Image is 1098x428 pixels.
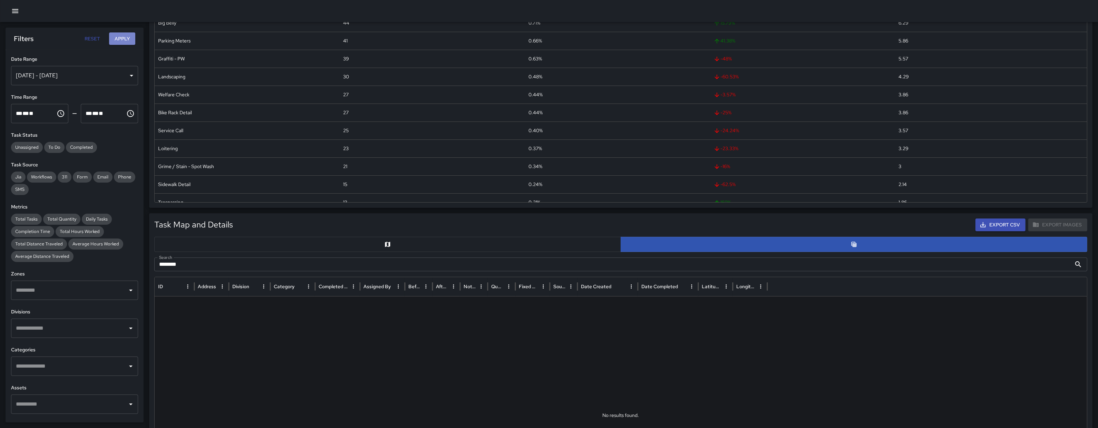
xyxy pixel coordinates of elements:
span: Average Distance Traveled [11,253,74,260]
div: 39 [340,50,525,68]
div: Service Call [155,121,340,139]
button: Open [126,399,136,409]
button: Address column menu [217,282,227,291]
svg: Map [384,241,391,248]
span: 160 % [713,194,892,211]
h6: Categories [11,346,138,354]
span: Daily Tasks [82,216,112,223]
button: Export CSV [975,218,1026,231]
div: 5.86 [895,32,1080,50]
span: -48 % [713,50,892,68]
div: 0.40% [525,121,710,139]
div: 44 [340,14,525,32]
h6: Assets [11,384,138,392]
button: Table [621,237,1087,252]
div: Unassigned [11,142,43,153]
div: Source [553,283,565,290]
div: 25 [340,121,525,139]
div: SMS [11,184,29,195]
div: 2.14 [895,175,1080,193]
div: Notes [464,283,476,290]
span: Total Distance Traveled [11,241,67,247]
span: Workflows [27,174,56,181]
span: Completed [66,144,97,151]
span: Total Quantity [43,216,80,223]
h6: Metrics [11,203,138,211]
h5: Task Map and Details [154,219,233,230]
span: Completion Time [11,228,54,235]
div: Total Hours Worked [56,226,104,237]
h6: Zones [11,270,138,278]
div: 0.44% [525,86,710,104]
div: 6.29 [895,14,1080,32]
button: Division column menu [259,282,269,291]
div: 3.86 [895,104,1080,121]
span: -3.57 % [713,86,892,104]
div: 13 [340,193,525,211]
div: Completion Time [11,226,54,237]
div: 0.44% [525,104,710,121]
div: 3.57 [895,121,1080,139]
button: Reset [81,32,104,45]
button: Before Photo column menu [421,282,431,291]
h6: Task Status [11,132,138,139]
div: To Do [44,142,65,153]
span: 311 [58,174,71,181]
button: Category column menu [304,282,313,291]
div: Average Distance Traveled [11,251,74,262]
button: Open [126,323,136,333]
div: 3.86 [895,86,1080,104]
span: Hours [16,111,22,116]
button: ID column menu [183,282,193,291]
div: 0.37% [525,139,710,157]
button: Latitude column menu [721,282,731,291]
h6: Date Range [11,56,138,63]
span: -62.5 % [713,176,892,193]
div: 21 [340,157,525,175]
div: Fixed Asset [519,283,538,290]
div: Address [198,283,216,290]
span: Total Hours Worked [56,228,104,235]
button: Date Completed column menu [687,282,697,291]
div: Category [274,283,294,290]
div: 0.48% [525,68,710,86]
div: Landscaping [155,68,340,86]
div: 3.29 [895,139,1080,157]
h6: Time Range [11,94,138,101]
span: -16 % [713,158,892,175]
button: Choose time, selected time is 12:00 AM [54,107,68,120]
div: Total Quantity [43,214,80,225]
svg: Table [851,241,857,248]
div: Completed By [319,283,348,290]
div: Division [232,283,249,290]
div: Assigned By [363,283,391,290]
button: Choose time, selected time is 11:59 PM [124,107,137,120]
div: 311 [58,172,71,183]
div: Workflows [27,172,56,183]
div: Latitude [702,283,721,290]
div: Graffiti - PW [155,50,340,68]
div: 0.71% [525,14,710,32]
span: Phone [114,174,135,181]
button: Completed By column menu [349,282,358,291]
div: Average Hours Worked [68,239,123,250]
div: 0.34% [525,157,710,175]
div: 0.66% [525,32,710,50]
div: Grime / Stain - Spot Wash [155,157,340,175]
div: Date Completed [641,283,678,290]
div: [DATE] - [DATE] [11,66,138,85]
span: 41.38 % [713,32,892,50]
div: Sidewalk Detail [155,175,340,193]
div: Form [73,172,92,183]
span: 15.79 % [713,14,892,32]
div: 5.57 [895,50,1080,68]
div: 3 [895,157,1080,175]
div: Quantity [491,283,503,290]
span: Total Tasks [11,216,42,223]
button: Fixed Asset column menu [538,282,548,291]
span: Meridiem [29,111,33,116]
span: Minutes [22,111,29,116]
div: Longitude [736,283,755,290]
label: Search [159,254,172,260]
div: After Photo [436,283,448,290]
